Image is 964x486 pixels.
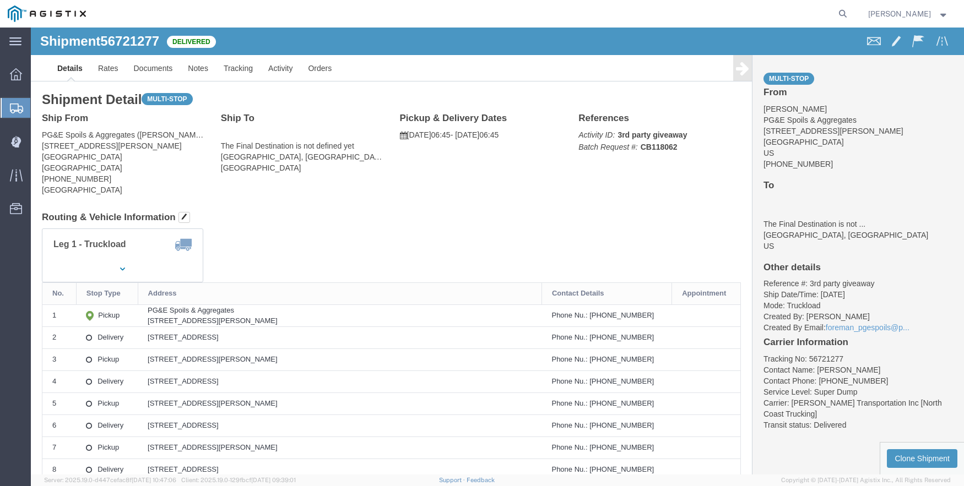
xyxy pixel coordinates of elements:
[44,477,176,483] span: Server: 2025.19.0-d447cefac8f
[181,477,296,483] span: Client: 2025.19.0-129fbcf
[868,7,949,20] button: [PERSON_NAME]
[781,476,951,485] span: Copyright © [DATE]-[DATE] Agistix Inc., All Rights Reserved
[251,477,296,483] span: [DATE] 09:39:01
[868,8,931,20] span: Lorretta Ayala
[8,6,86,22] img: logo
[132,477,176,483] span: [DATE] 10:47:06
[467,477,495,483] a: Feedback
[31,28,964,474] iframe: FS Legacy Container
[439,477,467,483] a: Support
